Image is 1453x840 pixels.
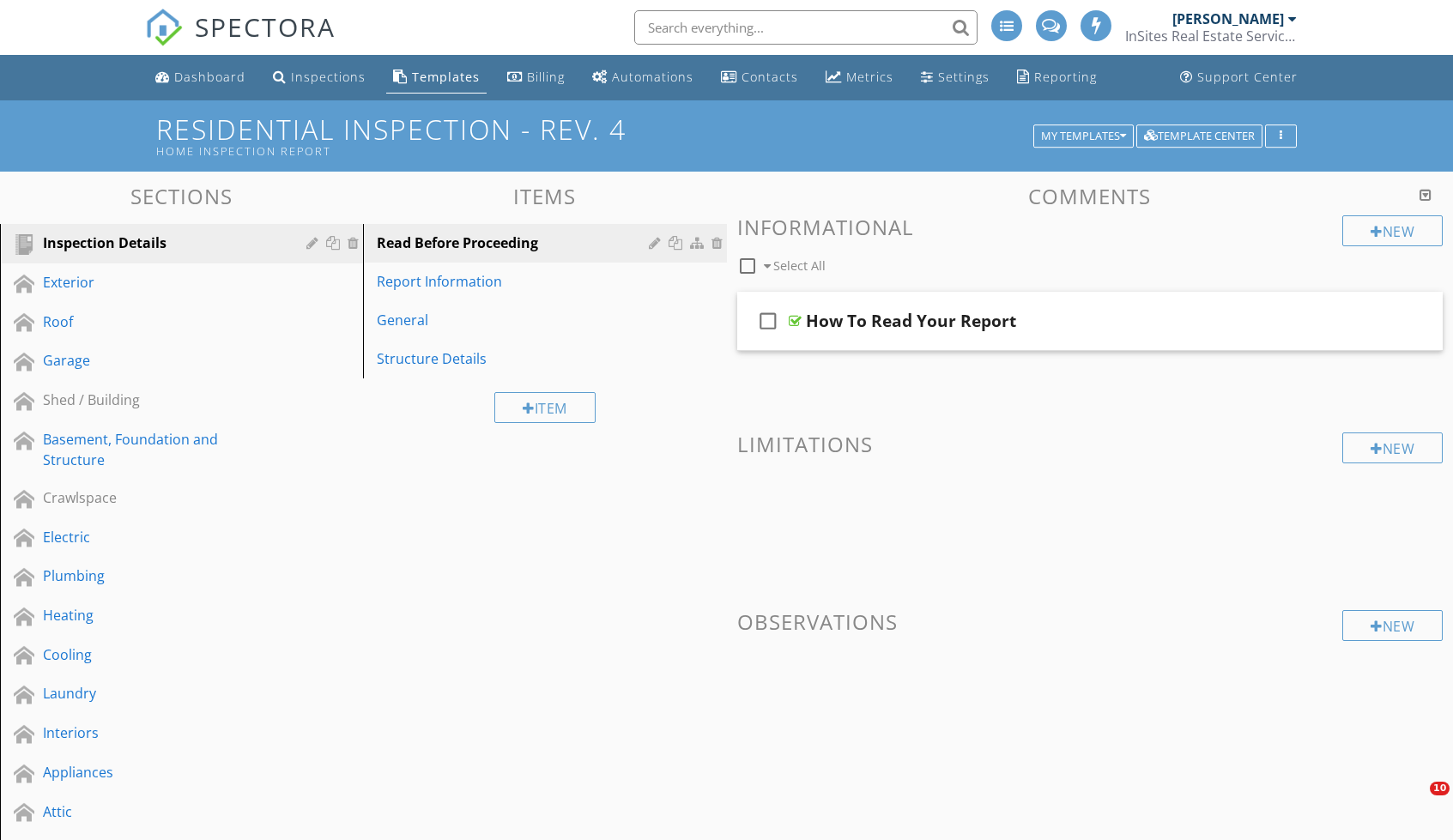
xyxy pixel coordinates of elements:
i: check_box_outline_blank [754,300,782,341]
a: Settings [914,62,996,94]
div: Templates [412,69,480,85]
div: Cooling [43,644,282,665]
a: Reporting [1010,62,1104,94]
h1: Residential Inspection - Rev. 4 [156,114,1297,158]
button: Template Center [1136,124,1262,148]
h3: Limitations [737,432,1444,456]
div: Report Information [377,271,653,292]
iframe: Intercom live chat [1395,782,1436,823]
h3: Items [363,184,726,208]
input: Search everything... [634,10,978,45]
div: Exterior [43,272,282,293]
div: New [1342,610,1443,641]
div: Interiors [43,722,282,743]
div: Reporting [1034,69,1097,85]
a: Templates [386,62,487,94]
a: Support Center [1173,62,1305,94]
div: Inspection Details [43,233,282,253]
div: Heating [43,605,282,625]
div: Home Inspection Report [156,144,1039,158]
div: Electric [43,527,282,547]
a: Inspections [266,62,372,94]
div: Roof [43,311,282,332]
span: SPECTORA [195,9,336,45]
a: Dashboard [148,62,252,94]
div: Laundry [43,683,282,704]
a: Automations (Advanced) [585,62,700,94]
div: New [1342,215,1443,246]
div: New [1342,432,1443,463]
div: Settings [938,69,990,85]
div: InSites Real Estate Services [1125,27,1297,45]
button: My Templates [1033,124,1134,148]
div: How To Read Your Report [806,311,1016,331]
div: Contacts [742,69,798,85]
div: Billing [527,69,565,85]
div: Template Center [1144,130,1255,142]
a: Billing [500,62,572,94]
div: [PERSON_NAME] [1172,10,1284,27]
h3: Informational [737,215,1444,239]
div: My Templates [1041,130,1126,142]
div: Automations [612,69,693,85]
div: Item [494,392,596,423]
div: General [377,310,653,330]
div: Basement, Foundation and Structure [43,429,282,470]
div: Support Center [1197,69,1298,85]
h3: Observations [737,610,1444,633]
a: Template Center [1136,127,1262,142]
h3: Comments [737,184,1444,208]
div: Shed / Building [43,390,282,410]
span: 10 [1430,782,1450,795]
a: Metrics [819,62,900,94]
span: Select All [773,257,826,274]
div: Read Before Proceeding [377,233,653,253]
img: The Best Home Inspection Software - Spectora [145,9,183,46]
div: Appliances [43,762,282,783]
div: Attic [43,801,282,822]
a: Contacts [714,62,805,94]
div: Structure Details [377,348,653,369]
div: Inspections [291,69,366,85]
div: Crawlspace [43,487,282,508]
a: SPECTORA [145,23,336,59]
div: Garage [43,350,282,371]
div: Metrics [846,69,893,85]
div: Plumbing [43,565,282,586]
div: Dashboard [174,69,245,85]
